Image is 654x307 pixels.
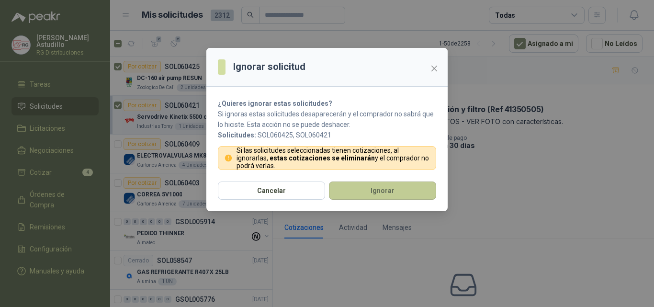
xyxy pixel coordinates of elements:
p: Si ignoras estas solicitudes desaparecerán y el comprador no sabrá que lo hiciste. Esta acción no... [218,109,436,130]
button: Close [427,61,442,76]
h3: Ignorar solicitud [233,59,305,74]
b: Solicitudes: [218,131,256,139]
button: Ignorar [329,182,436,200]
p: SOL060425, SOL060421 [218,130,436,140]
p: Si las solicitudes seleccionadas tienen cotizaciones, al ignorarlas, y el comprador no podrá verlas. [237,147,430,170]
strong: ¿Quieres ignorar estas solicitudes? [218,100,332,107]
span: close [430,65,438,72]
button: Cancelar [218,182,325,200]
strong: estas cotizaciones se eliminarán [270,154,375,162]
